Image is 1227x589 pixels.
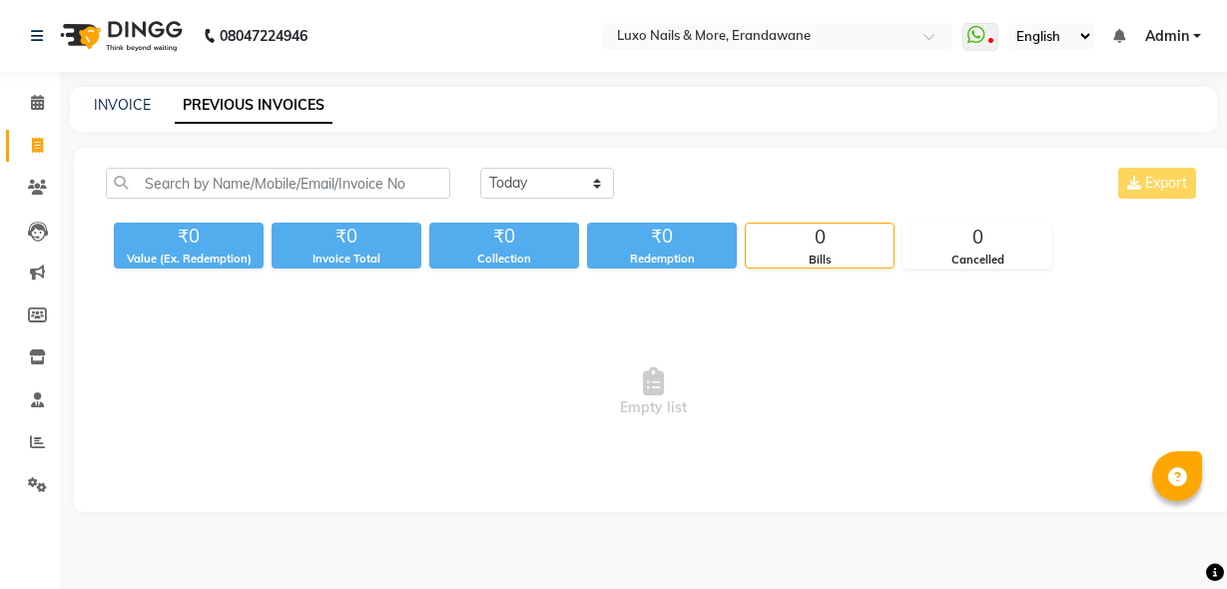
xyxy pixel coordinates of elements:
div: Collection [429,251,579,268]
a: INVOICE [94,96,151,114]
div: ₹0 [587,223,737,251]
span: Admin [1145,26,1189,47]
a: PREVIOUS INVOICES [175,88,332,124]
div: Invoice Total [272,251,421,268]
div: 0 [746,224,894,252]
img: logo [51,8,188,64]
input: Search by Name/Mobile/Email/Invoice No [106,168,450,199]
div: Redemption [587,251,737,268]
div: Value (Ex. Redemption) [114,251,264,268]
div: Bills [746,252,894,269]
div: Cancelled [904,252,1051,269]
div: 0 [904,224,1051,252]
div: ₹0 [272,223,421,251]
div: ₹0 [114,223,264,251]
div: ₹0 [429,223,579,251]
span: Empty list [106,293,1200,492]
b: 08047224946 [220,8,307,64]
